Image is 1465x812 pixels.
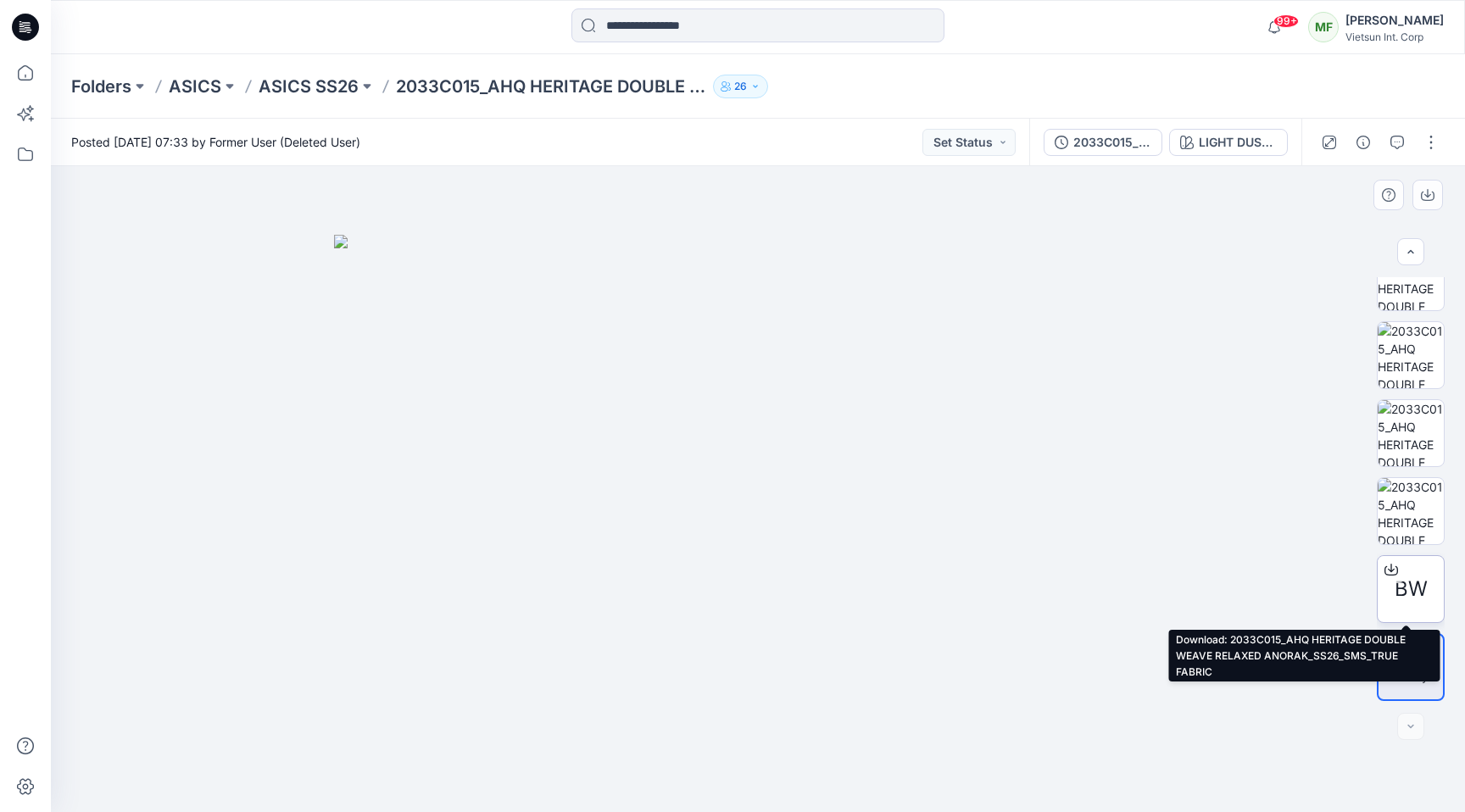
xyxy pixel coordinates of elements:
p: 2033C015_AHQ HERITAGE DOUBLE WEAVE RELAXED ANORAK_SS26_SMS_TRUE FABRIC [396,75,706,98]
img: 2033C015_AHQ HERITAGE DOUBLE WEAVE RELAXED ANORAK_SS26_SMS_AVATAR_LIGHT DUST_020_Right [1378,478,1444,544]
span: BW [1395,574,1428,604]
a: ASICS [169,75,221,98]
p: 26 [734,77,747,96]
a: ASICS SS26 [259,75,359,98]
div: MF [1308,12,1339,42]
div: 2033C015_AHQ HERITAGE DOUBLE WEAVE RELAXED ANORAK_SS26_SMS_TRUE FABRIC [1073,133,1151,152]
div: [PERSON_NAME] [1345,10,1444,31]
img: 2033C015_AHQ HERITAGE DOUBLE WEAVE RELAXED ANORAK_SS26_SMS_AVATAR_LIGHT DUST_020_Front [1378,244,1444,310]
a: Former User (Deleted User) [209,135,360,149]
img: 2033C015_AHQ HERITAGE DOUBLE WEAVE RELAXED ANORAK_SS26_SMS_AVATAR_LIGHT DUST_020_Back [1378,400,1444,466]
div: LIGHT DUST_020 [1199,133,1277,152]
button: 26 [713,75,768,98]
a: Folders [71,75,131,98]
button: Details [1350,129,1377,156]
div: Vietsun Int. Corp [1345,31,1444,43]
span: Posted [DATE] 07:33 by [71,133,360,151]
img: eyJhbGciOiJIUzI1NiIsImtpZCI6IjAiLCJzbHQiOiJzZXMiLCJ0eXAiOiJKV1QifQ.eyJkYXRhIjp7InR5cGUiOiJzdG9yYW... [334,235,1182,812]
span: 99+ [1273,14,1299,28]
button: LIGHT DUST_020 [1169,129,1288,156]
img: 2033C015_AHQ HERITAGE DOUBLE WEAVE RELAXED ANORAK_SS26_SMS_AVATAR_LIGHT DUST_020_Left [1378,322,1444,388]
img: All colorways [1379,649,1443,685]
button: 2033C015_AHQ HERITAGE DOUBLE WEAVE RELAXED ANORAK_SS26_SMS_TRUE FABRIC [1044,129,1162,156]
